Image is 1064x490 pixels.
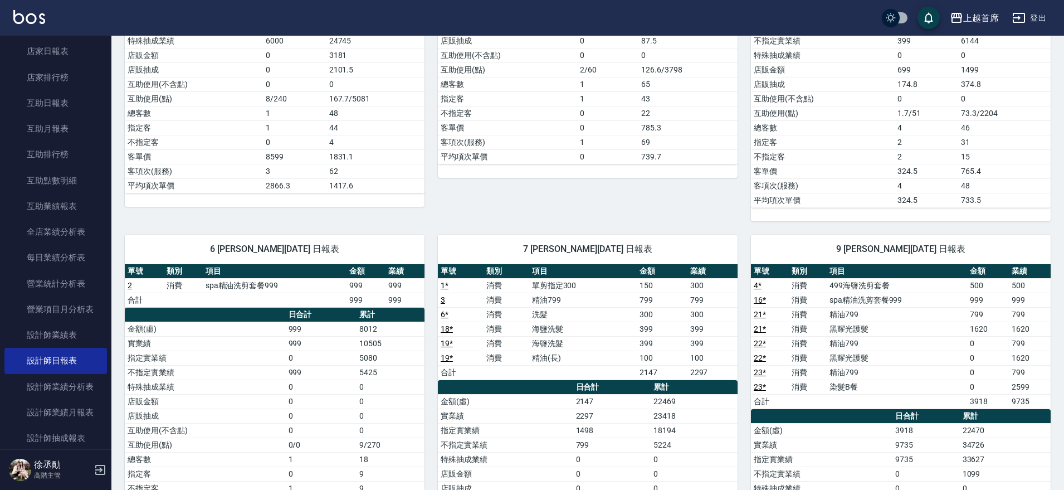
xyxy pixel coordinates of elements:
td: 客單價 [438,120,577,135]
th: 日合計 [892,409,959,424]
td: 0 [286,351,357,365]
td: 65 [638,77,738,91]
td: 金額(虛) [125,322,286,336]
td: 6144 [958,33,1051,48]
td: 799 [687,293,738,307]
td: 22470 [960,423,1051,438]
th: 項目 [529,264,637,279]
button: 上越首席 [945,7,1003,30]
td: 0 [577,48,638,62]
a: 互助月報表 [4,116,107,142]
td: 34726 [960,438,1051,452]
td: 店販金額 [751,62,895,77]
td: 不指定實業績 [438,438,573,452]
td: 0 [958,48,1051,62]
td: 999 [286,322,357,336]
td: 999 [967,293,1009,307]
td: 店販抽成 [751,77,895,91]
td: 消費 [789,351,827,365]
td: 特殊抽成業績 [438,452,573,467]
td: 2 [895,135,958,149]
td: 3 [263,164,326,178]
td: 799 [1009,307,1051,322]
td: 500 [1009,278,1051,293]
td: 消費 [484,307,529,322]
td: 1 [263,106,326,120]
td: 單剪指定300 [529,278,637,293]
td: 399 [637,322,687,336]
td: 399 [637,336,687,351]
td: 金額(虛) [438,394,573,409]
td: 799 [1009,365,1051,380]
a: 設計師業績月報表 [4,400,107,425]
td: 5224 [651,438,738,452]
td: 324.5 [895,164,958,178]
td: 62 [326,164,424,178]
td: 2 [895,149,958,164]
th: 類別 [164,264,203,279]
td: 999 [346,278,385,293]
td: 15 [958,149,1051,164]
td: 1.7/51 [895,106,958,120]
td: 1620 [1009,322,1051,336]
td: 69 [638,135,738,149]
td: 23418 [651,409,738,423]
td: 1 [577,91,638,106]
td: 0 [967,380,1009,394]
td: 500 [967,278,1009,293]
td: 1620 [967,322,1009,336]
td: 客項次(服務) [125,164,263,178]
td: 0 [577,149,638,164]
td: 399 [687,336,738,351]
td: 黑耀光護髮 [827,351,967,365]
td: 999 [385,278,424,293]
td: 9735 [1009,394,1051,409]
img: Logo [13,10,45,24]
td: 0 [286,409,357,423]
td: 100 [687,351,738,365]
th: 累計 [960,409,1051,424]
td: 48 [958,178,1051,193]
td: 0 [895,48,958,62]
th: 累計 [357,308,424,322]
td: 互助使用(點) [125,91,263,106]
td: 消費 [484,336,529,351]
span: 6 [PERSON_NAME][DATE] 日報表 [138,244,411,255]
td: 特殊抽成業績 [125,380,286,394]
td: 100 [637,351,687,365]
td: 1 [577,77,638,91]
td: 店販抽成 [125,62,263,77]
td: 染髮B餐 [827,380,967,394]
td: 399 [687,322,738,336]
td: 指定實業績 [751,452,892,467]
td: 1099 [960,467,1051,481]
td: 互助使用(不含點) [438,48,577,62]
td: 999 [385,293,424,307]
td: 5080 [357,351,424,365]
td: 不指定客 [751,149,895,164]
a: 店家日報表 [4,38,107,64]
td: 指定客 [125,467,286,481]
td: 0 [651,452,738,467]
td: 799 [967,307,1009,322]
td: 0 [286,467,357,481]
a: 設計師業績表 [4,322,107,348]
td: 9735 [892,452,959,467]
button: save [917,7,940,29]
td: 互助使用(點) [751,106,895,120]
table: a dense table [751,264,1051,409]
td: 374.8 [958,77,1051,91]
td: 2599 [1009,380,1051,394]
td: 平均項次單價 [751,193,895,207]
td: 1 [263,120,326,135]
a: 設計師業績分析表 [4,374,107,400]
td: 150 [637,278,687,293]
td: 0 [967,336,1009,351]
td: 指定客 [125,120,263,135]
td: 平均項次單價 [125,178,263,193]
div: 上越首席 [963,11,999,25]
td: 73.3/2204 [958,106,1051,120]
td: 3918 [967,394,1009,409]
td: 18 [357,452,424,467]
td: 消費 [484,293,529,307]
